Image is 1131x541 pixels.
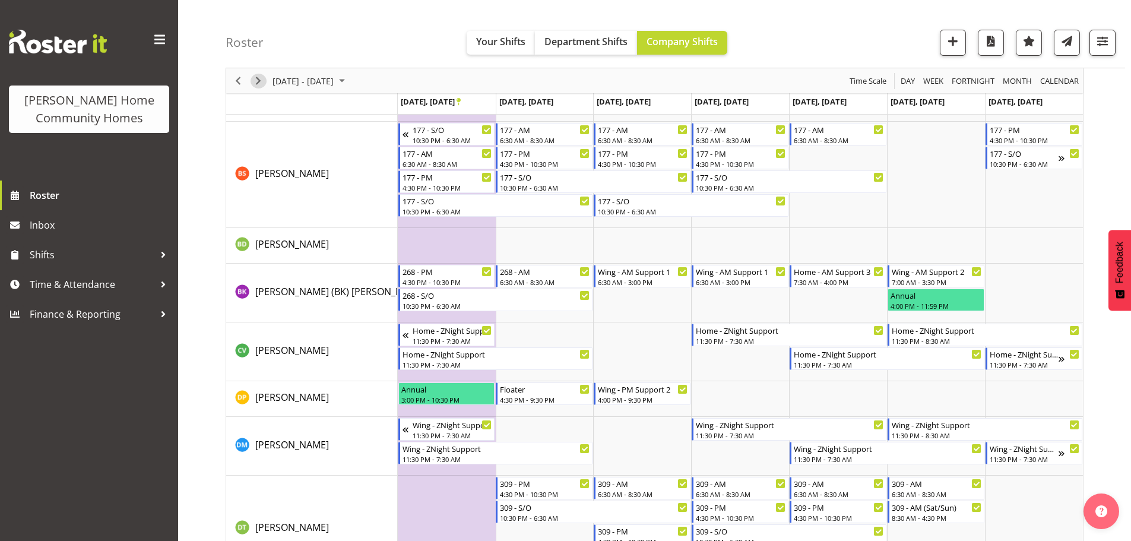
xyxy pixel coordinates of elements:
[696,501,785,513] div: 309 - PM
[892,501,981,513] div: 309 - AM (Sat/Sun)
[255,237,329,251] a: [PERSON_NAME]
[403,277,492,287] div: 4:30 PM - 10:30 PM
[1016,30,1042,56] button: Highlight an important date within the roster.
[496,123,593,145] div: Billie Sothern"s event - 177 - AM Begin From Tuesday, September 23, 2025 at 6:30:00 AM GMT+12:00 ...
[21,91,157,127] div: [PERSON_NAME] Home Community Homes
[892,419,1079,431] div: Wing - ZNight Support
[403,442,590,454] div: Wing - ZNight Support
[692,123,788,145] div: Billie Sothern"s event - 177 - AM Begin From Thursday, September 25, 2025 at 6:30:00 AM GMT+12:00...
[255,390,329,404] a: [PERSON_NAME]
[398,170,495,193] div: Billie Sothern"s event - 177 - PM Begin From Monday, September 22, 2025 at 4:30:00 PM GMT+12:00 E...
[990,442,1059,454] div: Wing - ZNight Support
[986,442,1082,464] div: Daniel Marticio"s event - Wing - ZNight Support Begin From Sunday, September 28, 2025 at 11:30:00...
[696,159,785,169] div: 4:30 PM - 10:30 PM
[413,135,492,145] div: 10:30 PM - 6:30 AM
[696,324,883,336] div: Home - ZNight Support
[398,194,593,217] div: Billie Sothern"s event - 177 - S/O Begin From Monday, September 22, 2025 at 10:30:00 PM GMT+12:00...
[892,431,1079,440] div: 11:30 PM - 8:30 AM
[892,513,981,523] div: 8:30 AM - 4:30 PM
[696,147,785,159] div: 177 - PM
[500,124,590,135] div: 177 - AM
[692,170,886,193] div: Billie Sothern"s event - 177 - S/O Begin From Thursday, September 25, 2025 at 10:30:00 PM GMT+12:...
[594,265,690,287] div: Brijesh (BK) Kachhadiya"s event - Wing - AM Support 1 Begin From Wednesday, September 24, 2025 at...
[940,30,966,56] button: Add a new shift
[255,284,425,299] a: [PERSON_NAME] (BK) [PERSON_NAME]
[401,383,492,395] div: Annual
[696,489,785,499] div: 6:30 AM - 8:30 AM
[544,35,628,48] span: Department Shifts
[696,183,883,192] div: 10:30 PM - 6:30 AM
[597,96,651,107] span: [DATE], [DATE]
[892,336,1079,346] div: 11:30 PM - 8:30 AM
[696,525,883,537] div: 309 - S/O
[696,135,785,145] div: 6:30 AM - 8:30 AM
[794,124,883,135] div: 177 - AM
[986,147,1082,169] div: Billie Sothern"s event - 177 - S/O Begin From Sunday, September 28, 2025 at 10:30:00 PM GMT+13:00...
[401,395,492,404] div: 3:00 PM - 10:30 PM
[647,35,718,48] span: Company Shifts
[848,74,889,88] button: Time Scale
[986,123,1082,145] div: Billie Sothern"s event - 177 - PM Begin From Sunday, September 28, 2025 at 4:30:00 PM GMT+13:00 E...
[226,322,398,381] td: Cheenee Vargas resource
[692,418,886,441] div: Daniel Marticio"s event - Wing - ZNight Support Begin From Thursday, September 25, 2025 at 11:30:...
[499,96,553,107] span: [DATE], [DATE]
[496,382,593,405] div: Daljeet Prasad"s event - Floater Begin From Tuesday, September 23, 2025 at 4:30:00 PM GMT+12:00 E...
[398,324,495,346] div: Cheenee Vargas"s event - Home - ZNight Support Begin From Sunday, September 21, 2025 at 11:30:00 ...
[696,336,883,346] div: 11:30 PM - 7:30 AM
[255,521,329,534] span: [PERSON_NAME]
[255,520,329,534] a: [PERSON_NAME]
[790,123,886,145] div: Billie Sothern"s event - 177 - AM Begin From Friday, September 26, 2025 at 6:30:00 AM GMT+12:00 E...
[500,171,688,183] div: 177 - S/O
[598,525,688,537] div: 309 - PM
[500,501,688,513] div: 309 - S/O
[398,123,495,145] div: Billie Sothern"s event - 177 - S/O Begin From Sunday, September 21, 2025 at 10:30:00 PM GMT+12:00...
[30,276,154,293] span: Time & Attendance
[496,477,593,499] div: Dipika Thapa"s event - 309 - PM Begin From Tuesday, September 23, 2025 at 4:30:00 PM GMT+12:00 En...
[921,74,946,88] button: Timeline Week
[598,265,688,277] div: Wing - AM Support 1
[598,159,688,169] div: 4:30 PM - 10:30 PM
[535,31,637,55] button: Department Shifts
[990,124,1079,135] div: 177 - PM
[888,289,984,311] div: Brijesh (BK) Kachhadiya"s event - Annual Begin From Saturday, September 27, 2025 at 4:00:00 PM GM...
[1002,74,1033,88] span: Month
[794,135,883,145] div: 6:30 AM - 8:30 AM
[692,501,788,523] div: Dipika Thapa"s event - 309 - PM Begin From Thursday, September 25, 2025 at 4:30:00 PM GMT+12:00 E...
[398,347,593,370] div: Cheenee Vargas"s event - Home - ZNight Support Begin From Monday, September 22, 2025 at 11:30:00 ...
[500,489,590,499] div: 4:30 PM - 10:30 PM
[403,159,492,169] div: 6:30 AM - 8:30 AM
[696,265,785,277] div: Wing - AM Support 1
[413,419,492,431] div: Wing - ZNight Support
[500,277,590,287] div: 6:30 AM - 8:30 AM
[500,395,590,404] div: 4:30 PM - 9:30 PM
[500,135,590,145] div: 6:30 AM - 8:30 AM
[226,417,398,476] td: Daniel Marticio resource
[892,265,981,277] div: Wing - AM Support 2
[790,265,886,287] div: Brijesh (BK) Kachhadiya"s event - Home - AM Support 3 Begin From Friday, September 26, 2025 at 7:...
[598,147,688,159] div: 177 - PM
[30,246,154,264] span: Shifts
[891,289,981,301] div: Annual
[696,124,785,135] div: 177 - AM
[1038,74,1081,88] button: Month
[794,454,981,464] div: 11:30 PM - 7:30 AM
[1095,505,1107,517] img: help-xxl-2.png
[594,123,690,145] div: Billie Sothern"s event - 177 - AM Begin From Wednesday, September 24, 2025 at 6:30:00 AM GMT+12:0...
[888,324,1082,346] div: Cheenee Vargas"s event - Home - ZNight Support Begin From Saturday, September 27, 2025 at 11:30:0...
[403,454,590,464] div: 11:30 PM - 7:30 AM
[598,477,688,489] div: 309 - AM
[271,74,335,88] span: [DATE] - [DATE]
[226,36,264,49] h4: Roster
[794,442,981,454] div: Wing - ZNight Support
[271,74,350,88] button: September 22 - 28, 2025
[598,383,688,395] div: Wing - PM Support 2
[403,195,590,207] div: 177 - S/O
[248,68,268,93] div: Next
[500,183,688,192] div: 10:30 PM - 6:30 AM
[696,171,883,183] div: 177 - S/O
[255,438,329,451] span: [PERSON_NAME]
[990,147,1059,159] div: 177 - S/O
[888,501,984,523] div: Dipika Thapa"s event - 309 - AM (Sat/Sun) Begin From Saturday, September 27, 2025 at 8:30:00 AM G...
[403,289,590,301] div: 268 - S/O
[794,277,883,287] div: 7:30 AM - 4:00 PM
